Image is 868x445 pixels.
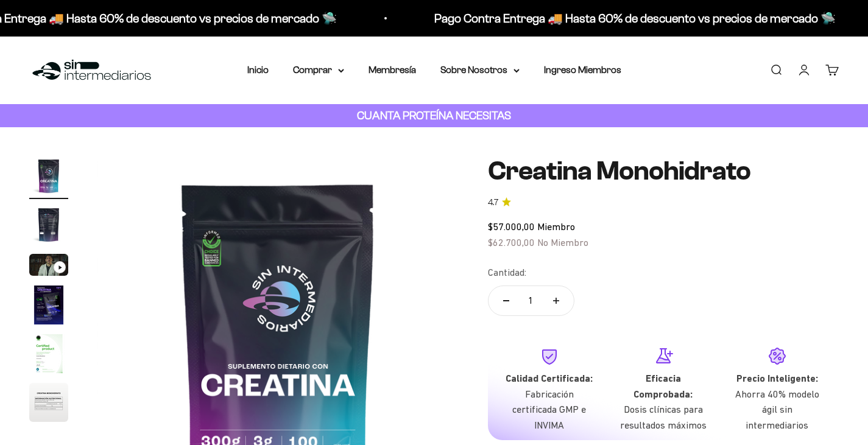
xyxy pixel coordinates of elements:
span: $62.700,00 [488,237,535,248]
span: Miembro [537,221,575,232]
button: Ir al artículo 1 [29,156,68,199]
button: Ir al artículo 3 [29,254,68,279]
h1: Creatina Monohidrato [488,156,839,186]
button: Aumentar cantidad [538,286,574,315]
a: Inicio [247,65,269,75]
button: Ir al artículo 5 [29,334,68,377]
img: Creatina Monohidrato [29,334,68,373]
strong: CUANTA PROTEÍNA NECESITAS [357,109,511,122]
summary: Comprar [293,62,344,78]
strong: Precio Inteligente: [736,373,818,384]
strong: Eficacia Comprobada: [633,373,693,400]
button: Reducir cantidad [489,286,524,315]
strong: Calidad Certificada: [506,373,593,384]
img: Creatina Monohidrato [29,156,68,195]
span: No Miembro [537,237,588,248]
button: Ir al artículo 2 [29,205,68,248]
p: Dosis clínicas para resultados máximos [616,402,710,433]
span: 4.7 [488,196,498,209]
p: Fabricación certificada GMP e INVIMA [503,387,597,433]
summary: Sobre Nosotros [440,62,520,78]
a: Ingreso Miembros [544,65,621,75]
a: 4.74.7 de 5.0 estrellas [488,196,839,209]
span: $57.000,00 [488,221,535,232]
button: Ir al artículo 6 [29,383,68,426]
p: Ahorra 40% modelo ágil sin intermediarios [730,387,824,433]
button: Ir al artículo 4 [29,286,68,328]
img: Creatina Monohidrato [29,383,68,422]
p: Pago Contra Entrega 🚚 Hasta 60% de descuento vs precios de mercado 🛸 [395,9,796,28]
label: Cantidad: [488,265,526,281]
a: Membresía [369,65,416,75]
img: Creatina Monohidrato [29,286,68,324]
img: Creatina Monohidrato [29,205,68,244]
